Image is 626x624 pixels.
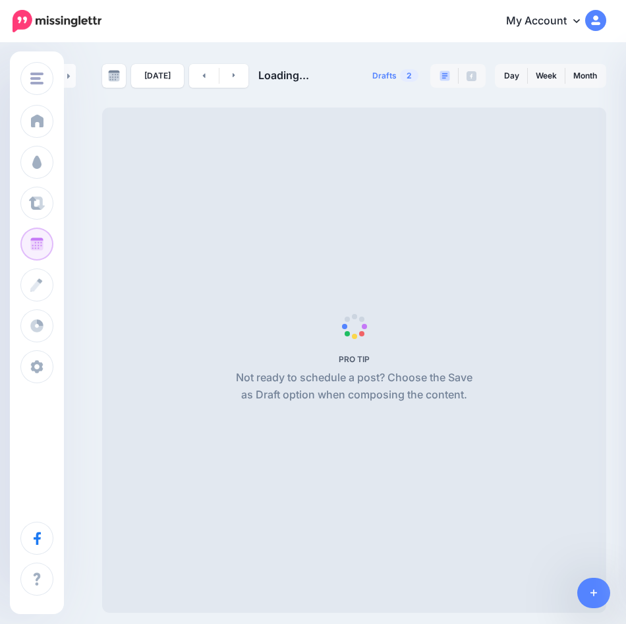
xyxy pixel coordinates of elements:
img: paragraph-boxed.png [440,71,450,81]
a: [DATE] [131,64,184,88]
h5: PRO TIP [231,354,478,364]
a: Week [528,65,565,86]
span: 2 [400,69,418,82]
img: menu.png [30,73,43,84]
img: calendar-grey-darker.png [108,70,120,82]
span: Loading... [258,69,309,82]
img: Missinglettr [13,10,101,32]
a: Drafts2 [364,64,426,88]
span: Drafts [372,72,397,80]
a: Day [496,65,527,86]
a: Month [565,65,605,86]
img: facebook-grey-square.png [467,71,476,81]
p: Not ready to schedule a post? Choose the Save as Draft option when composing the content. [231,369,478,404]
a: My Account [493,5,606,38]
